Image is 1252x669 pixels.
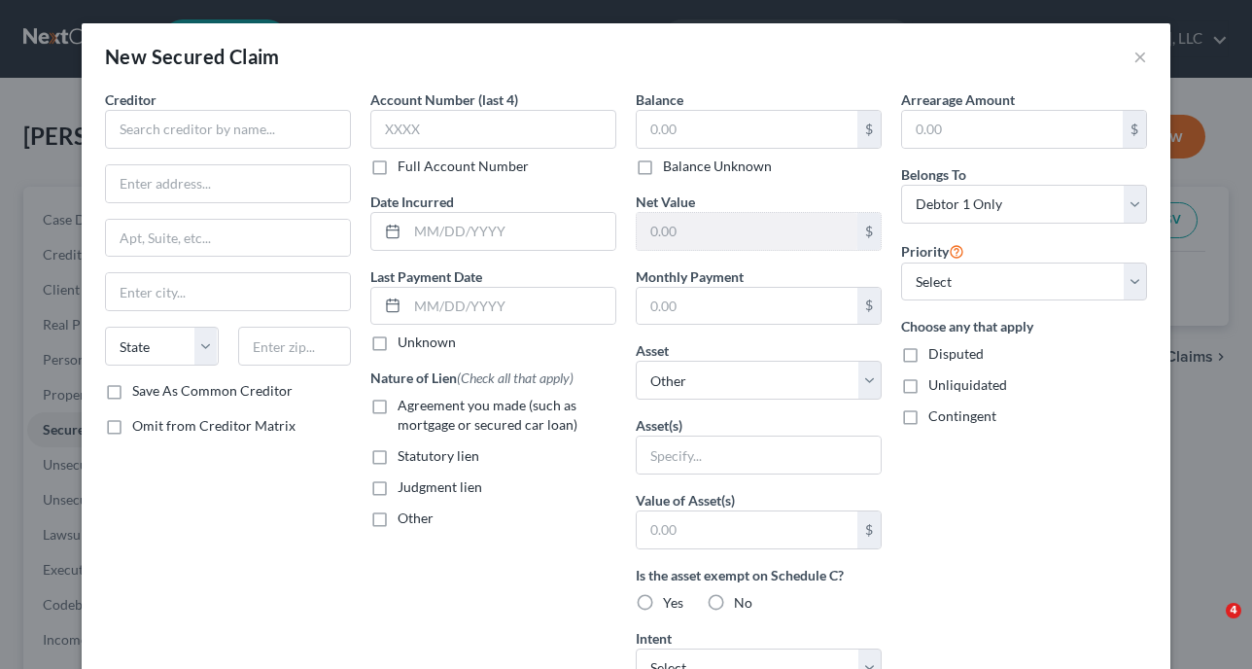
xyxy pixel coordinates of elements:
[901,239,964,263] label: Priority
[636,565,882,585] label: Is the asset exempt on Schedule C?
[637,111,857,148] input: 0.00
[637,511,857,548] input: 0.00
[663,157,772,176] label: Balance Unknown
[637,288,857,325] input: 0.00
[407,213,615,250] input: MM/DD/YYYY
[857,111,881,148] div: $
[106,165,350,202] input: Enter address...
[901,316,1147,336] label: Choose any that apply
[734,594,752,611] span: No
[1226,603,1241,618] span: 4
[1186,603,1233,650] iframe: Intercom live chat
[901,89,1015,110] label: Arrearage Amount
[398,447,479,464] span: Statutory lien
[636,415,682,436] label: Asset(s)
[636,342,669,359] span: Asset
[370,110,616,149] input: XXXX
[398,157,529,176] label: Full Account Number
[132,417,296,434] span: Omit from Creditor Matrix
[105,91,156,108] span: Creditor
[928,407,996,424] span: Contingent
[370,192,454,212] label: Date Incurred
[901,166,966,183] span: Belongs To
[636,192,695,212] label: Net Value
[105,110,351,149] input: Search creditor by name...
[398,333,456,352] label: Unknown
[928,376,1007,393] span: Unliquidated
[457,370,574,386] span: (Check all that apply)
[398,478,482,495] span: Judgment lien
[370,266,482,287] label: Last Payment Date
[857,288,881,325] div: $
[857,213,881,250] div: $
[106,273,350,310] input: Enter city...
[407,288,615,325] input: MM/DD/YYYY
[902,111,1123,148] input: 0.00
[105,43,280,70] div: New Secured Claim
[1123,111,1146,148] div: $
[398,510,434,526] span: Other
[636,89,683,110] label: Balance
[1133,45,1147,68] button: ×
[663,594,683,611] span: Yes
[857,511,881,548] div: $
[637,437,881,474] input: Specify...
[370,89,518,110] label: Account Number (last 4)
[637,213,857,250] input: 0.00
[132,381,293,401] label: Save As Common Creditor
[636,266,744,287] label: Monthly Payment
[636,628,672,649] label: Intent
[106,220,350,257] input: Apt, Suite, etc...
[398,397,577,433] span: Agreement you made (such as mortgage or secured car loan)
[928,345,984,362] span: Disputed
[636,490,735,511] label: Value of Asset(s)
[238,327,352,366] input: Enter zip...
[370,368,574,388] label: Nature of Lien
